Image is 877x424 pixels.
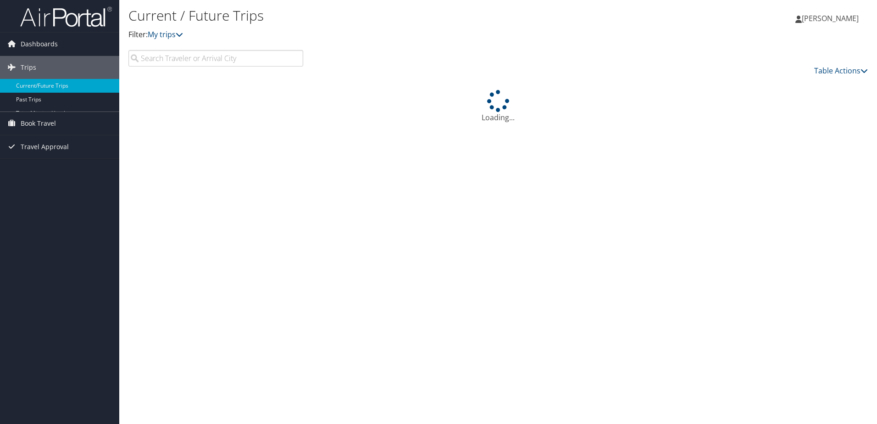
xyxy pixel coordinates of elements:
span: Dashboards [21,33,58,56]
a: Table Actions [814,66,868,76]
a: My trips [148,29,183,39]
a: [PERSON_NAME] [795,5,868,32]
h1: Current / Future Trips [128,6,622,25]
input: Search Traveler or Arrival City [128,50,303,67]
img: airportal-logo.png [20,6,112,28]
span: Travel Approval [21,135,69,158]
span: Trips [21,56,36,79]
p: Filter: [128,29,622,41]
span: [PERSON_NAME] [802,13,859,23]
span: Book Travel [21,112,56,135]
div: Loading... [128,90,868,123]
